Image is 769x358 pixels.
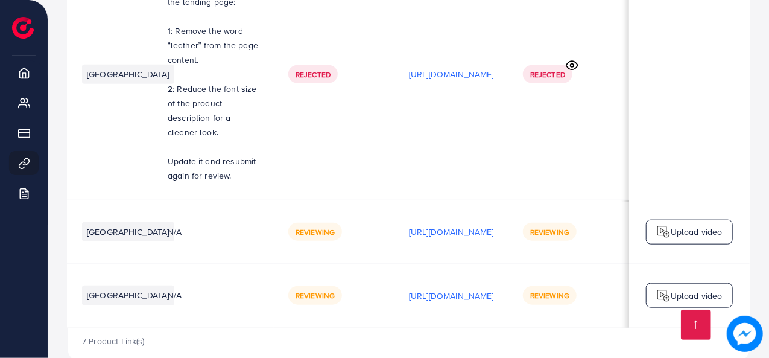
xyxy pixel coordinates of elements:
[530,290,569,301] span: Reviewing
[656,225,671,239] img: logo
[409,289,494,303] p: [URL][DOMAIN_NAME]
[82,286,174,305] li: [GEOGRAPHIC_DATA]
[727,316,763,352] img: image
[656,289,671,303] img: logo
[82,65,174,84] li: [GEOGRAPHIC_DATA]
[82,222,174,241] li: [GEOGRAPHIC_DATA]
[530,69,565,80] span: Rejected
[409,225,494,239] p: [URL][DOMAIN_NAME]
[530,227,569,237] span: Reviewing
[168,24,259,67] p: 1: Remove the word “leather” from the page content.
[296,290,335,301] span: Reviewing
[296,227,335,237] span: Reviewing
[82,335,145,347] span: 7 Product Link(s)
[671,225,723,239] p: Upload video
[168,289,182,301] span: N/A
[168,154,259,183] p: Update it and resubmit again for review.
[671,289,723,303] p: Upload video
[12,17,34,39] img: logo
[296,69,331,80] span: Rejected
[168,82,259,139] p: 2: Reduce the font size of the product description for a cleaner look.
[409,67,494,82] p: [URL][DOMAIN_NAME]
[168,226,182,238] span: N/A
